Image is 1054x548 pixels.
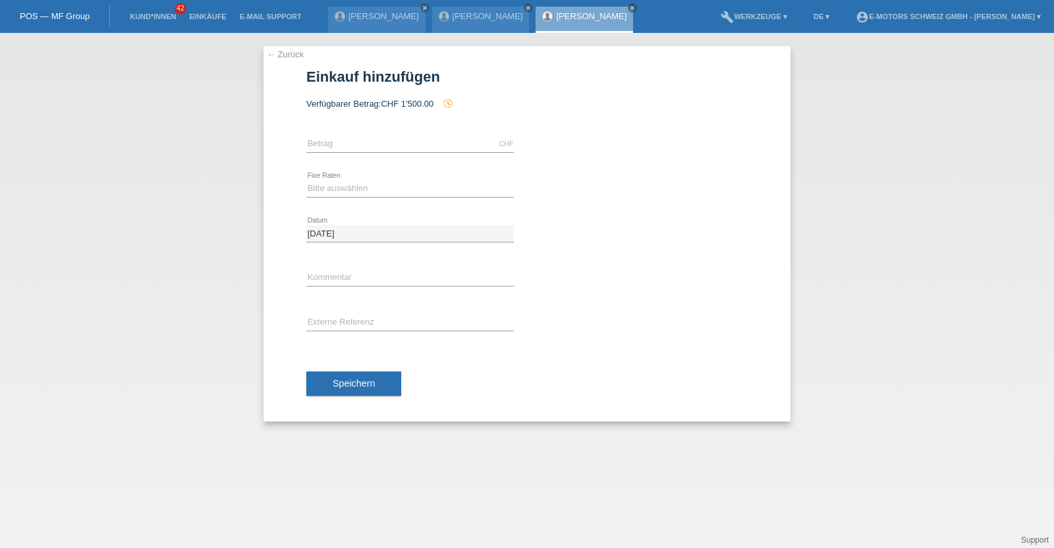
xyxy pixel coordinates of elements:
[443,98,453,109] i: history_toggle_off
[856,11,869,24] i: account_circle
[267,49,304,59] a: ← Zurück
[333,378,375,389] span: Speichern
[381,99,433,109] span: CHF 1'500.00
[175,3,186,14] span: 42
[348,11,419,21] a: [PERSON_NAME]
[123,13,182,20] a: Kund*innen
[436,99,453,109] span: Seit der Autorisierung wurde ein Einkauf hinzugefügt, welcher eine zukünftige Autorisierung und d...
[524,3,533,13] a: close
[422,5,428,11] i: close
[420,3,430,13] a: close
[629,5,636,11] i: close
[714,13,794,20] a: buildWerkzeuge ▾
[20,11,90,21] a: POS — MF Group
[628,3,637,13] a: close
[306,98,748,109] div: Verfügbarer Betrag:
[306,68,748,85] h1: Einkauf hinzufügen
[499,140,514,148] div: CHF
[306,371,401,397] button: Speichern
[233,13,308,20] a: E-Mail Support
[1021,535,1049,545] a: Support
[453,11,523,21] a: [PERSON_NAME]
[525,5,532,11] i: close
[807,13,836,20] a: DE ▾
[849,13,1047,20] a: account_circleE-Motors Schweiz GmbH - [PERSON_NAME] ▾
[182,13,233,20] a: Einkäufe
[721,11,734,24] i: build
[556,11,626,21] a: [PERSON_NAME]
